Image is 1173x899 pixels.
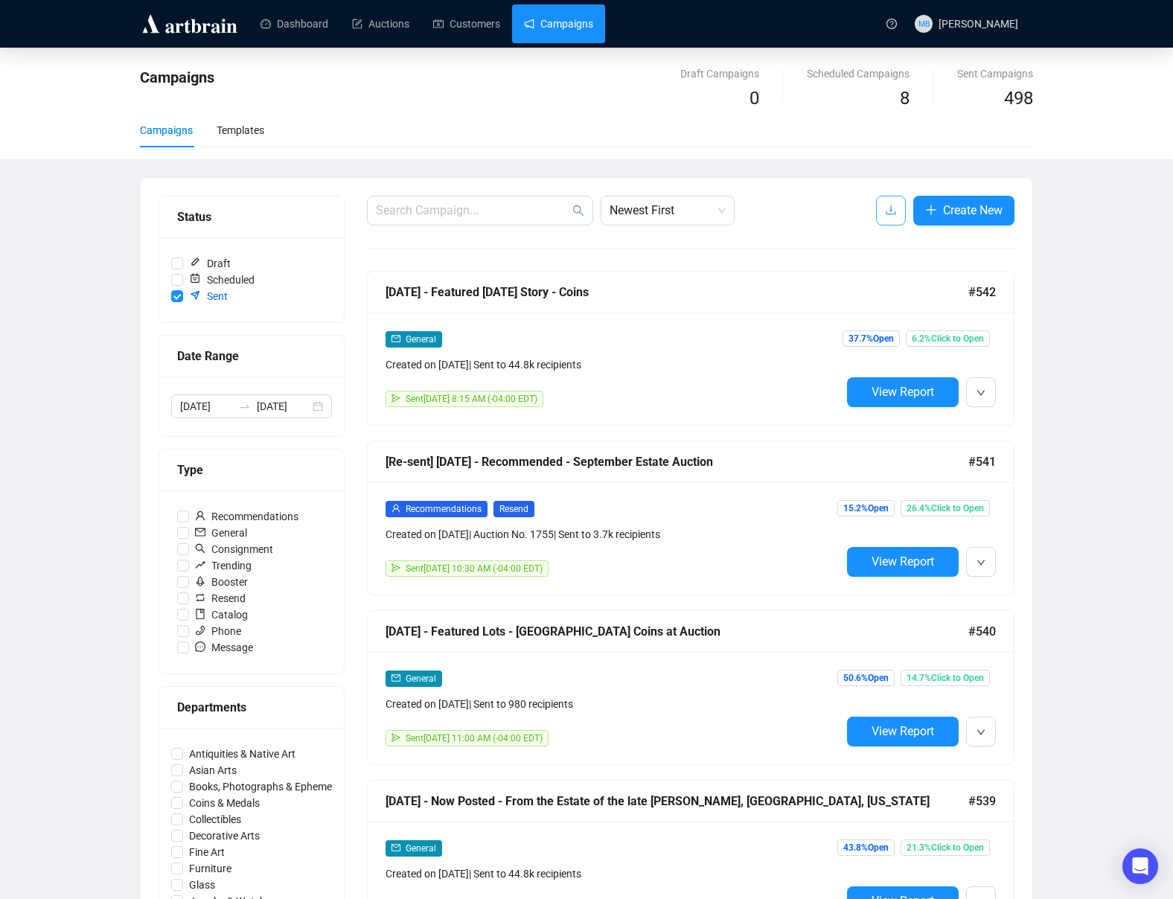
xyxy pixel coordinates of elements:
button: View Report [847,377,959,407]
div: Departments [177,698,326,717]
div: Created on [DATE] | Sent to 980 recipients [386,696,841,712]
span: Antiquities & Native Art [183,746,301,762]
a: Campaigns [524,4,593,43]
span: 43.8% Open [837,839,895,856]
span: 21.3% Click to Open [901,839,990,856]
div: Sent Campaigns [957,65,1033,82]
div: [Re-sent] [DATE] - Recommended - September Estate Auction [386,452,968,471]
span: rise [195,560,205,570]
span: Recommendations [189,508,304,525]
span: 50.6% Open [837,670,895,686]
span: 26.4% Click to Open [901,500,990,516]
span: Message [189,639,259,656]
span: 14.7% Click to Open [901,670,990,686]
span: to [239,400,251,412]
span: General [406,674,436,684]
span: #542 [968,283,996,301]
span: #541 [968,452,996,471]
img: logo [140,12,240,36]
input: Start date [180,398,233,415]
span: Trending [189,557,258,574]
span: search [195,543,205,554]
span: plus [925,204,937,216]
div: Created on [DATE] | Sent to 44.8k recipients [386,356,841,373]
button: Create New [913,196,1014,225]
span: General [189,525,253,541]
span: View Report [872,724,934,738]
span: Books, Photographs & Ephemera [183,778,348,795]
span: 498 [1004,88,1033,109]
span: mail [391,843,400,852]
span: #539 [968,792,996,810]
input: Search Campaign... [376,202,569,220]
span: send [391,563,400,572]
span: Booster [189,574,254,590]
span: View Report [872,554,934,569]
span: phone [195,625,205,636]
span: Scheduled [183,272,261,288]
span: Fine Art [183,844,231,860]
a: Customers [433,4,500,43]
span: Catalog [189,607,254,623]
span: Resend [189,590,252,607]
span: download [885,204,897,216]
span: Furniture [183,860,237,877]
span: View Report [872,385,934,399]
span: 0 [749,88,759,109]
a: Dashboard [261,4,328,43]
span: Create New [943,201,1003,220]
div: Created on [DATE] | Sent to 44.8k recipients [386,866,841,882]
span: Recommendations [406,504,482,514]
span: down [977,728,985,737]
span: General [406,334,436,345]
span: search [572,205,584,217]
a: Auctions [352,4,409,43]
span: Phone [189,623,247,639]
span: Sent [DATE] 10:30 AM (-04:00 EDT) [406,563,543,574]
div: Draft Campaigns [680,65,759,82]
span: Resend [493,501,534,517]
span: Coins & Medals [183,795,266,811]
span: book [195,609,205,619]
div: Status [177,208,326,226]
span: General [406,843,436,854]
span: mail [195,527,205,537]
div: Campaigns [140,122,193,138]
span: message [195,642,205,652]
span: retweet [195,592,205,603]
span: Sent [DATE] 8:15 AM (-04:00 EDT) [406,394,537,404]
button: View Report [847,717,959,746]
span: Glass [183,877,221,893]
a: [DATE] - Featured Lots - [GEOGRAPHIC_DATA] Coins at Auction#540mailGeneralCreated on [DATE]| Sent... [367,610,1014,765]
span: Asian Arts [183,762,243,778]
span: Collectibles [183,811,247,828]
span: Sent [DATE] 11:00 AM (-04:00 EDT) [406,733,543,743]
div: Templates [217,122,264,138]
div: [DATE] - Now Posted - From the Estate of the late [PERSON_NAME], [GEOGRAPHIC_DATA], [US_STATE] [386,792,968,810]
span: Sent [183,288,234,304]
span: 6.2% Click to Open [906,330,990,347]
a: [Re-sent] [DATE] - Recommended - September Estate Auction#541userRecommendationsResendCreated on ... [367,441,1014,595]
span: question-circle [886,19,897,29]
a: [DATE] - Featured [DATE] Story - Coins#542mailGeneralCreated on [DATE]| Sent to 44.8k recipientss... [367,271,1014,426]
span: Draft [183,255,237,272]
span: [PERSON_NAME] [939,18,1018,30]
span: send [391,733,400,742]
input: End date [257,398,310,415]
span: Consignment [189,541,279,557]
span: down [977,558,985,567]
span: #540 [968,622,996,641]
span: Decorative Arts [183,828,266,844]
span: mail [391,334,400,343]
span: rocket [195,576,205,586]
span: user [391,504,400,513]
span: down [977,388,985,397]
span: send [391,394,400,403]
div: Type [177,461,326,479]
span: Newest First [610,196,726,225]
div: Open Intercom Messenger [1122,848,1158,884]
span: mail [391,674,400,682]
span: 37.7% Open [843,330,900,347]
div: [DATE] - Featured Lots - [GEOGRAPHIC_DATA] Coins at Auction [386,622,968,641]
button: View Report [847,547,959,577]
